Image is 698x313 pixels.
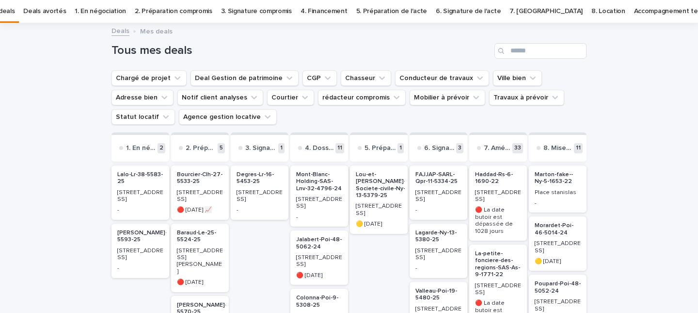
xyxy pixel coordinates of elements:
[231,165,288,220] a: Degres-Lr-16-5453-25[STREET_ADDRESS]-
[356,203,402,217] p: [STREET_ADDRESS]
[415,189,461,203] p: [STREET_ADDRESS]
[140,25,173,36] p: Mes deals
[177,171,223,185] p: Bourcier-Clh-27-5533-25
[245,144,276,152] p: 3. Signature compromis
[410,165,467,220] a: FAJJAP-SARL-Qpr-11-5334-25[STREET_ADDRESS]-
[171,165,229,220] a: Bourcier-Clh-27-5533-25[STREET_ADDRESS]🔴 [DATE] 📈
[177,207,223,214] p: 🔴 [DATE] 📈
[410,224,467,278] a: Lagarde-Ny-13-5380-25[STREET_ADDRESS]-
[117,207,163,214] p: -
[493,70,542,86] button: Ville bien
[356,171,406,199] p: Lou-et-[PERSON_NAME]-Societe-civile-Ny-13-5379-25
[177,230,223,244] p: Baraud-Le-25-5524-25
[512,143,523,153] p: 33
[529,165,587,213] a: Marton-fake--Ny-5-1653-22Place stanislas-
[296,214,342,221] p: -
[296,295,342,309] p: Colonna-Poi-9-5308-25
[475,189,521,203] p: [STREET_ADDRESS]
[296,171,342,192] p: Mont-Blanc-Holding-SAS-Lnv-32-4796-24
[424,144,454,152] p: 6. Signature de l'acte notarié
[475,207,521,235] p: 🔴 La date butoir est dépassée de 1028 jours
[318,90,406,105] button: rédacteur compromis
[415,230,461,244] p: Lagarde-Ny-13-5380-25
[290,165,348,227] a: Mont-Blanc-Holding-SAS-Lnv-32-4796-24[STREET_ADDRESS]-
[126,144,156,152] p: 1. En négociation
[171,224,229,292] a: Baraud-Le-25-5524-25[STREET_ADDRESS][PERSON_NAME]🔴 [DATE]
[179,109,277,125] button: Agence gestion locative
[484,144,510,152] p: 7. Aménagements et travaux
[177,90,263,105] button: Notif client analyses
[117,171,163,185] p: Lalo-Lr-38-5583-25
[415,247,461,262] p: [STREET_ADDRESS]
[111,44,491,58] h1: Tous mes deals
[186,144,216,152] p: 2. Préparation compromis
[296,236,342,250] p: Jalabert-Poi-48-5062-24
[415,207,461,214] p: -
[177,189,223,203] p: [STREET_ADDRESS]
[410,90,485,105] button: Mobilier à prévoir
[489,90,564,105] button: Travaux à prévoir
[296,254,342,268] p: [STREET_ADDRESS]
[535,189,581,196] p: Place stanislas
[117,189,163,203] p: [STREET_ADDRESS]
[535,222,581,236] p: Morardet-Poi-46-5014-24
[543,144,572,152] p: 8. Mise en loc et gestion
[535,258,581,265] p: 🟡 [DATE]
[415,265,461,272] p: -
[305,144,333,152] p: 4. Dossier de financement
[356,221,402,228] p: 🟡 [DATE]
[111,109,175,125] button: Statut locatif
[302,70,337,86] button: CGP
[535,200,581,207] p: -
[397,143,404,153] p: 1
[335,143,344,153] p: 11
[111,224,169,278] a: [PERSON_NAME]-39-5593-25[STREET_ADDRESS]-
[290,231,348,285] a: Jalabert-Poi-48-5062-24[STREET_ADDRESS]🔴 [DATE]
[177,247,223,276] p: [STREET_ADDRESS][PERSON_NAME]
[111,70,187,86] button: Chargé de projet
[475,282,521,297] p: [STREET_ADDRESS]
[469,165,527,241] a: Haddad-Rs-6-1690-22[STREET_ADDRESS]🔴 La date butoir est dépassée de 1028 jours
[117,230,176,244] p: [PERSON_NAME]-39-5593-25
[158,143,165,153] p: 2
[415,171,461,185] p: FAJJAP-SARL-Qpr-11-5334-25
[415,288,461,302] p: Valleau-Poi-19-5480-25
[111,90,174,105] button: Adresse bien
[535,171,581,185] p: Marton-fake--Ny-5-1653-22
[341,70,391,86] button: Chasseur
[574,143,583,153] p: 11
[111,165,169,220] a: Lalo-Lr-38-5583-25[STREET_ADDRESS]-
[237,207,283,214] p: -
[456,143,463,153] p: 3
[218,143,225,153] p: 5
[111,25,129,36] a: Deals
[475,171,521,185] p: Haddad-Rs-6-1690-22
[190,70,299,86] button: Deal Gestion de patrimoine
[278,143,285,153] p: 1
[535,280,581,295] p: Poupard-Poi-48-5052-24
[395,70,489,86] button: Conducteur de travaux
[475,250,521,279] p: La-petite-fonciere-des-regions-SAS-As-9-1771-22
[365,144,396,152] p: 5. Préparation de l'acte notarié
[535,240,581,254] p: [STREET_ADDRESS]
[117,247,163,262] p: [STREET_ADDRESS]
[350,165,408,234] a: Lou-et-[PERSON_NAME]-Societe-civile-Ny-13-5379-25[STREET_ADDRESS]🟡 [DATE]
[117,265,163,272] p: -
[535,298,581,313] p: [STREET_ADDRESS]
[177,279,223,286] p: 🔴 [DATE]
[237,189,283,203] p: [STREET_ADDRESS]
[296,196,342,210] p: [STREET_ADDRESS]
[237,171,283,185] p: Degres-Lr-16-5453-25
[296,272,342,279] p: 🔴 [DATE]
[267,90,314,105] button: Courtier
[529,216,587,271] a: Morardet-Poi-46-5014-24[STREET_ADDRESS]🟡 [DATE]
[494,43,587,59] input: Search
